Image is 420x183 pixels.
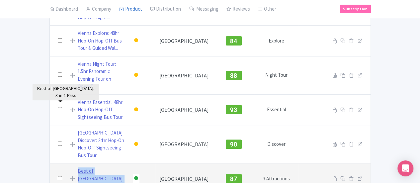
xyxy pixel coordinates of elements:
[254,125,298,163] td: Discover
[78,129,125,159] a: [GEOGRAPHIC_DATA] Discover: 24hr Hop-On Hop-Off Sightseeing Bus Tour
[155,26,213,56] td: [GEOGRAPHIC_DATA]
[133,70,139,80] div: Building
[230,38,237,45] span: 84
[226,71,242,78] a: 88
[230,175,237,182] span: 87
[155,56,213,94] td: [GEOGRAPHIC_DATA]
[133,105,139,115] div: Building
[254,56,298,94] td: Night Tour
[340,5,371,13] a: Subscription
[230,141,237,148] span: 90
[78,30,125,52] a: Vienna Explore: 48hr Hop-On Hop-Off Bus Tour & Guided Wal...
[230,106,237,113] span: 93
[226,106,242,112] a: 93
[78,60,125,90] a: Vienna Night Tour: 1.5hr Panoramic Evening Tour on Open-T...
[230,72,237,79] span: 88
[155,125,213,163] td: [GEOGRAPHIC_DATA]
[133,139,139,149] div: Building
[254,26,298,56] td: Explore
[33,84,99,100] div: Best of [GEOGRAPHIC_DATA]: 3-in-1 Pass
[226,175,242,181] a: 87
[397,160,413,176] div: Open Intercom Messenger
[226,37,242,44] a: 84
[226,140,242,147] a: 90
[254,94,298,125] td: Essential
[155,94,213,125] td: [GEOGRAPHIC_DATA]
[78,99,125,121] a: Vienna Essential: 48hr Hop-On Hop-Off Sightseeing Bus Tour
[133,36,139,46] div: Building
